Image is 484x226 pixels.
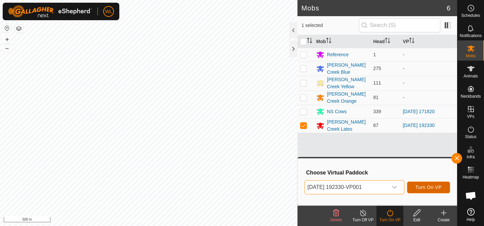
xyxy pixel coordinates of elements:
button: – [3,44,11,52]
div: Turn On VP [376,217,403,223]
span: Turn On VP [415,185,442,190]
p-sorticon: Activate to sort [307,39,312,44]
div: Edit [403,217,430,223]
span: 81 [373,95,378,100]
h2: Mobs [301,4,447,12]
img: Gallagher Logo [8,5,92,18]
th: Head [370,35,400,48]
a: [DATE] 171820 [403,109,435,114]
span: VPs [467,115,474,119]
span: Status [465,135,476,139]
span: Heatmap [462,175,479,179]
div: [PERSON_NAME] Creek Lates [327,119,368,133]
span: 2025-09-18 192330-VP001 [305,181,388,194]
span: 339 [373,109,381,114]
span: Neckbands [460,94,481,98]
span: 67 [373,123,378,128]
th: Mob [314,35,371,48]
button: Turn On VP [407,182,450,193]
td: - [400,76,457,90]
span: Help [467,218,475,222]
span: 275 [373,66,381,71]
h3: Choose Virtual Paddock [306,169,450,176]
th: VP [400,35,457,48]
a: [DATE] 192330 [403,123,435,128]
div: Create [430,217,457,223]
div: Open chat [461,186,481,206]
div: dropdown trigger [388,181,401,194]
td: - [400,48,457,61]
a: Contact Us [155,217,175,223]
a: Privacy Policy [122,217,147,223]
span: 1 [373,52,376,57]
p-sorticon: Activate to sort [385,39,390,44]
button: Reset Map [3,24,11,32]
div: NS Cows [327,108,347,115]
button: + [3,35,11,43]
td: - [400,61,457,76]
span: Notifications [460,34,482,38]
span: Schedules [461,13,480,18]
td: - [400,90,457,105]
span: Infra [467,155,475,159]
span: Mobs [466,54,476,58]
div: [PERSON_NAME] Creek Blue [327,62,368,76]
input: Search (S) [359,18,440,32]
div: [PERSON_NAME] Creek Orange [327,91,368,105]
a: Help [457,205,484,224]
p-sorticon: Activate to sort [409,39,414,44]
div: Reference [327,51,349,58]
p-sorticon: Activate to sort [326,39,331,44]
button: Map Layers [15,25,23,33]
span: 6 [447,3,450,13]
span: WL [105,8,112,15]
div: Turn Off VP [350,217,376,223]
div: [PERSON_NAME] Creek Yellow [327,76,368,90]
span: Delete [330,218,342,222]
span: 1 selected [301,22,359,29]
span: 111 [373,80,381,86]
span: Animals [463,74,478,78]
